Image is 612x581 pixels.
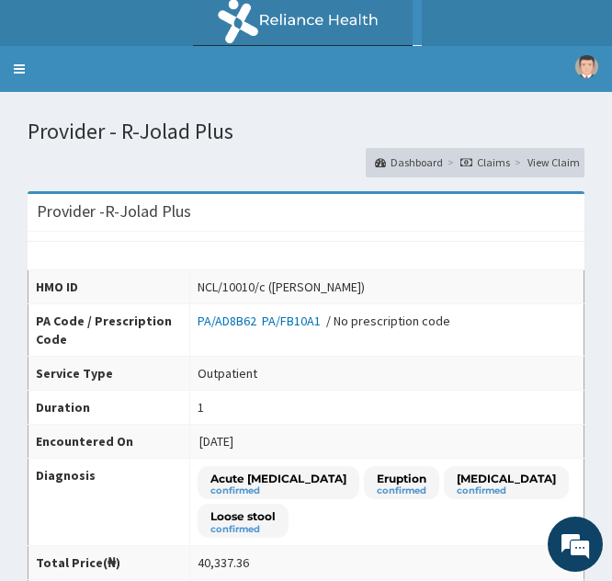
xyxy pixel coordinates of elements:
[198,553,249,572] div: 40,337.36
[28,303,190,356] th: PA Code / Prescription Code
[28,390,190,424] th: Duration
[199,433,233,450] span: [DATE]
[28,458,190,546] th: Diagnosis
[198,364,257,382] div: Outpatient
[198,278,365,296] div: NCL/10010/c ([PERSON_NAME])
[28,424,190,458] th: Encountered On
[28,546,190,580] th: Total Price(₦)
[210,471,346,486] p: Acute [MEDICAL_DATA]
[37,203,191,220] h3: Provider - R-Jolad Plus
[210,486,346,496] small: confirmed
[262,313,326,329] a: PA/FB10A1
[210,508,276,524] p: Loose stool
[457,486,556,496] small: confirmed
[460,154,510,170] a: Claims
[575,55,598,78] img: User Image
[28,356,190,390] th: Service Type
[198,312,450,330] div: / No prescription code
[198,398,204,416] div: 1
[527,154,580,170] a: View Claim
[28,269,190,303] th: HMO ID
[28,120,584,143] h1: Provider - R-Jolad Plus
[457,471,556,486] p: [MEDICAL_DATA]
[377,471,426,486] p: Eruption
[377,486,426,496] small: confirmed
[198,313,262,329] a: PA/AD8B62
[210,525,276,534] small: confirmed
[375,154,443,170] a: Dashboard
